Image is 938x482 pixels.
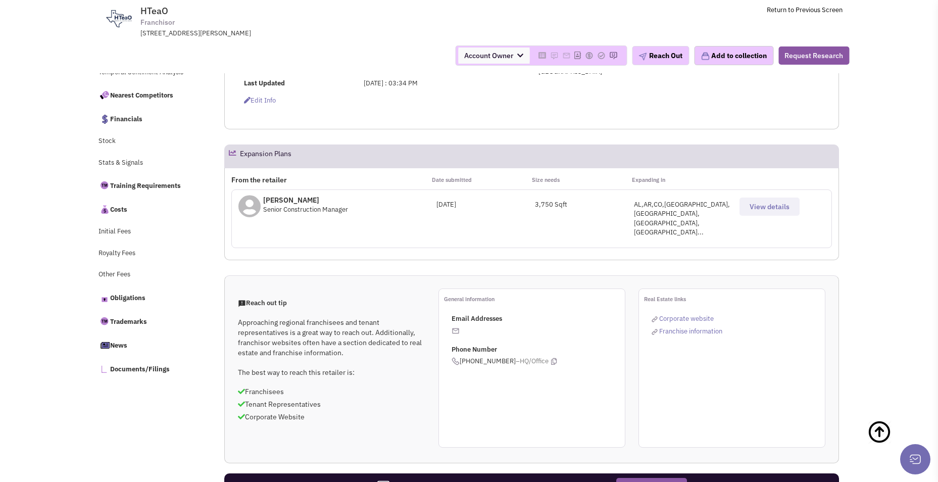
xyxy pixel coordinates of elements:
button: Reach Out [632,46,689,65]
a: Financials [93,108,204,129]
img: Please add to your accounts [609,52,617,60]
span: HTeaO [140,5,168,17]
p: Corporate Website [238,412,425,422]
p: From the retailer [231,175,431,185]
span: Franchise information [659,327,722,335]
span: View details [750,202,789,211]
p: Date submitted [432,175,532,185]
button: Request Research [778,46,849,65]
a: Other Fees [93,265,204,284]
span: Corporate website [659,314,714,323]
a: Return to Previous Screen [767,6,843,14]
p: The best way to reach this retailer is: [238,367,425,377]
p: Expanding in [632,175,732,185]
div: [DATE] : 03:34 PM [357,79,525,88]
img: icon-phone.png [452,357,460,365]
p: Approaching regional franchisees and tenant representatives is a great way to reach out. Addition... [238,317,425,358]
div: AL,AR,CO,[GEOGRAPHIC_DATA],[GEOGRAPHIC_DATA],[GEOGRAPHIC_DATA],[GEOGRAPHIC_DATA]... [634,200,733,237]
button: Add to collection [694,46,773,65]
a: Trademarks [93,311,204,332]
span: Senior Construction Manager [263,205,348,214]
span: Edit info [244,96,276,105]
span: Franchisor [140,17,175,28]
span: Reach out tip [238,299,287,307]
p: General information [444,294,625,304]
img: reachlinkicon.png [652,329,658,335]
img: reachlinkicon.png [652,316,658,322]
img: icon-collection-lavender.png [701,52,710,61]
p: Phone Number [452,345,625,355]
p: Real Estate links [644,294,825,304]
div: [DATE] [436,200,535,210]
a: Nearest Competitors [93,84,204,106]
a: Documents/Filings [93,358,204,379]
a: Back To Top [867,410,918,475]
a: Franchise information [652,327,722,335]
a: Obligations [93,287,204,308]
span: Account Owner [458,47,529,64]
p: Tenant Representatives [238,399,425,409]
img: plane.png [638,53,647,61]
div: [STREET_ADDRESS][PERSON_NAME] [140,29,404,38]
b: Last Updated [244,79,285,87]
a: Training Requirements [93,175,204,196]
span: [PHONE_NUMBER] [452,357,625,366]
button: View details [739,198,800,216]
span: –HQ/Office [516,357,549,366]
img: Please add to your accounts [585,52,593,60]
h2: Expansion Plans [240,145,291,167]
p: Email Addresses [452,314,625,324]
img: Please add to your accounts [562,52,570,60]
div: 3,750 Sqft [535,200,634,210]
p: Franchisees [238,387,425,397]
a: News [93,334,204,356]
a: Costs [93,199,204,220]
a: Initial Fees [93,222,204,242]
a: Corporate website [652,314,714,323]
img: Please add to your accounts [550,52,558,60]
a: Stock [93,132,204,151]
a: Royalty Fees [93,244,204,263]
p: Size needs [532,175,632,185]
p: [PERSON_NAME] [263,195,348,205]
img: icon-email-active-16.png [452,327,460,335]
img: Please add to your accounts [597,52,605,60]
a: Stats & Signals [93,154,204,173]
